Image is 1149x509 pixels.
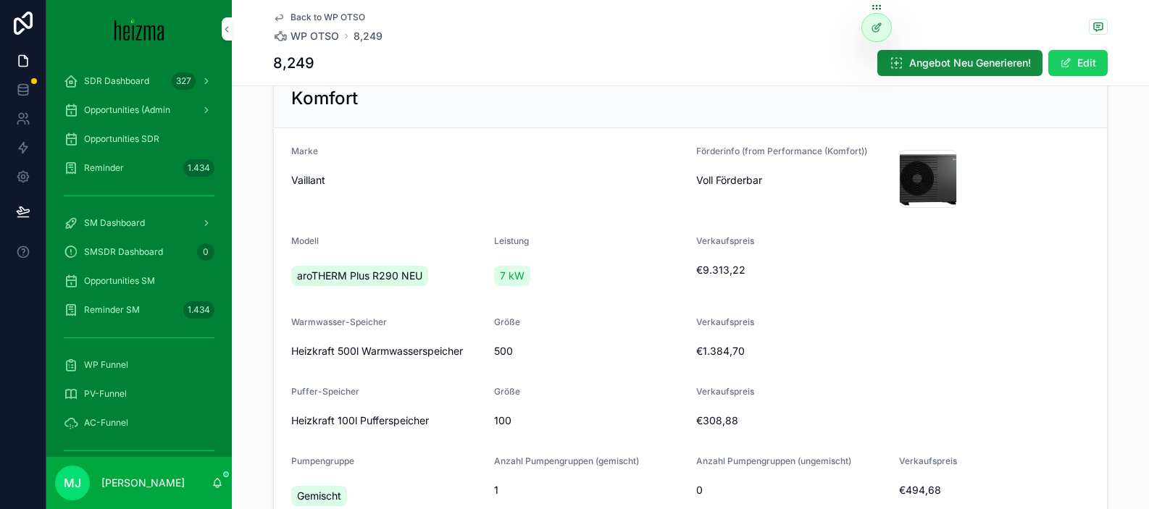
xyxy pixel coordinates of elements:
[84,275,155,287] span: Opportunities SM
[84,304,140,316] span: Reminder SM
[291,455,354,466] span: Pumpengruppe
[55,68,223,94] a: SDR Dashboard327
[84,388,127,400] span: PV-Funnel
[55,155,223,181] a: Reminder1.434
[101,476,185,490] p: [PERSON_NAME]
[291,386,359,397] span: Puffer-Speicher
[84,217,145,229] span: SM Dashboard
[84,75,149,87] span: SDR Dashboard
[877,50,1043,76] button: Angebot Neu Generieren!
[55,239,223,265] a: SMSDR Dashboard0
[494,235,529,246] span: Leistung
[291,235,319,246] span: Modell
[909,56,1031,70] span: Angebot Neu Generieren!
[84,162,124,174] span: Reminder
[64,474,81,492] span: MJ
[84,133,159,145] span: Opportunities SDR
[55,97,223,123] a: Opportunities (Admin
[494,455,639,466] span: Anzahl Pumpengruppen (gemischt)
[696,455,851,466] span: Anzahl Pumpengruppen (ungemischt)
[494,386,520,397] span: Größe
[494,266,530,286] a: 7 kW
[696,235,754,246] span: Verkaufspreis
[114,17,164,41] img: App logo
[291,29,339,43] span: WP OTSO
[494,413,685,428] span: 100
[291,87,358,110] h2: Komfort
[55,352,223,378] a: WP Funnel
[696,316,754,327] span: Verkaufspreis
[494,344,685,358] span: 500
[183,301,214,319] div: 1.434
[84,359,128,371] span: WP Funnel
[55,297,223,323] a: Reminder SM1.434
[696,263,1090,277] span: €9.313,22
[494,316,520,327] span: Größe
[197,243,214,261] div: 0
[84,417,128,429] span: AC-Funnel
[696,173,887,188] span: Voll Förderbar
[1048,50,1108,76] button: Edit
[696,413,1090,428] span: €308,88
[291,146,318,156] span: Marke
[84,104,170,116] span: Opportunities (Admin
[696,386,754,397] span: Verkaufspreis
[291,413,429,428] span: Heizkraft 100l Pufferspeicher
[899,483,1090,497] span: €494,68
[696,344,1090,358] span: €1.384,70
[899,455,957,466] span: Verkaufspreis
[500,269,525,283] span: 7 kW
[291,173,325,188] span: Vaillant
[55,126,223,152] a: Opportunities SDR
[291,316,387,327] span: Warmwasser-Speicher
[291,12,365,23] span: Back to WP OTSO
[696,483,887,497] span: 0
[273,29,339,43] a: WP OTSO
[55,268,223,294] a: Opportunities SM
[291,344,463,358] span: Heizkraft 500l Warmwasserspeicher
[183,159,214,177] div: 1.434
[273,53,314,73] h1: 8,249
[494,483,685,497] span: 1
[696,146,867,156] span: Förderinfo (from Performance (Komfort))
[172,72,196,90] div: 327
[55,381,223,407] a: PV-Funnel
[84,246,163,258] span: SMSDR Dashboard
[354,29,383,43] a: 8,249
[297,489,341,503] span: Gemischt
[273,12,365,23] a: Back to WP OTSO
[55,210,223,236] a: SM Dashboard
[297,269,422,283] span: aroTHERM Plus R290 NEU
[46,58,232,457] div: scrollable content
[55,410,223,436] a: AC-Funnel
